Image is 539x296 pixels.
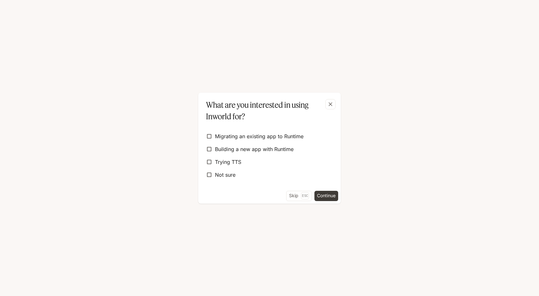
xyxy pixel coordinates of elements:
p: Esc [301,192,309,199]
span: Not sure [215,171,235,179]
span: Trying TTS [215,158,241,166]
p: What are you interested in using Inworld for? [206,99,330,122]
span: Building a new app with Runtime [215,145,294,153]
span: Migrating an existing app to Runtime [215,132,304,140]
button: Continue [314,191,338,201]
button: SkipEsc [286,191,312,201]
